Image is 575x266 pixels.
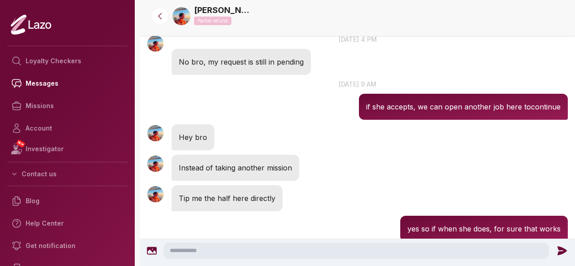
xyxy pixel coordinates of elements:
[179,192,275,204] p: Tip me the half here directly
[7,212,128,235] a: Help Center
[194,4,252,17] a: [PERSON_NAME]
[7,50,128,72] a: Loyalty Checkers
[7,95,128,117] a: Missions
[179,131,207,143] p: Hey bro
[7,235,128,257] a: Get notification
[147,125,164,141] img: User avatar
[7,72,128,95] a: Messages
[7,117,128,140] a: Account
[7,140,128,158] a: NEWInvestigator
[147,186,164,202] img: User avatar
[179,162,292,174] p: Instead of taking another mission
[194,17,231,25] p: Partial refund
[140,79,575,89] p: [DATE] 9 am
[7,166,128,182] button: Contact us
[16,139,26,148] span: NEW
[179,56,304,68] p: No bro, my request is still in pending
[7,190,128,212] a: Blog
[172,7,190,25] img: 9ba0a6e0-1f09-410a-9cee-ff7e8a12c161
[147,156,164,172] img: User avatar
[407,223,561,235] p: yes so if when she does, for sure that works
[366,101,561,113] p: if she accepts, we can open another job here tocontinue
[140,35,575,44] p: [DATE] 4 pm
